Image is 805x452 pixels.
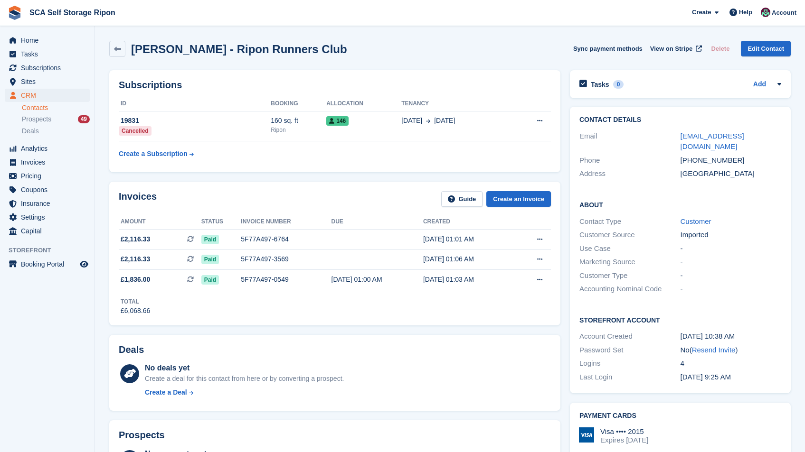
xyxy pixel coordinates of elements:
span: Coupons [21,183,78,196]
div: [DATE] 10:38 AM [681,331,782,342]
a: Add [753,79,766,90]
h2: Contact Details [579,116,781,124]
div: Account Created [579,331,681,342]
a: menu [5,89,90,102]
a: Create a Subscription [119,145,194,163]
th: Created [423,214,515,230]
span: Prospects [22,115,51,124]
div: No [681,345,782,356]
span: [DATE] [434,116,455,126]
div: Logins [579,358,681,369]
span: Booking Portal [21,258,78,271]
a: Edit Contact [741,41,791,56]
div: 160 sq. ft [271,116,326,126]
span: Storefront [9,246,95,255]
div: 5F77A497-6764 [241,234,331,244]
span: View on Stripe [650,44,692,54]
a: Preview store [78,258,90,270]
span: Paid [201,275,219,285]
a: Prospects 49 [22,114,90,124]
div: Use Case [579,243,681,254]
div: Create a Deal [145,387,187,397]
span: Home [21,34,78,47]
span: Tasks [21,47,78,61]
span: Capital [21,224,78,238]
th: Due [331,214,423,230]
button: Sync payment methods [573,41,643,56]
span: ( ) [690,346,738,354]
a: Contacts [22,103,90,112]
h2: Tasks [591,80,609,89]
div: Create a Subscription [119,149,188,159]
a: Create a Deal [145,387,344,397]
div: - [681,284,782,295]
div: Visa •••• 2015 [600,427,648,436]
a: menu [5,34,90,47]
div: [GEOGRAPHIC_DATA] [681,168,782,179]
span: Sites [21,75,78,88]
a: menu [5,197,90,210]
a: Customer [681,217,711,225]
a: menu [5,224,90,238]
th: Invoice number [241,214,331,230]
span: CRM [21,89,78,102]
span: Insurance [21,197,78,210]
span: Pricing [21,169,78,183]
th: Allocation [326,96,401,111]
div: 19831 [119,116,271,126]
div: Contact Type [579,216,681,227]
div: 4 [681,358,782,369]
span: Help [739,8,752,17]
a: menu [5,47,90,61]
div: £6,068.66 [121,306,150,316]
div: 49 [78,115,90,123]
div: Expires [DATE] [600,436,648,444]
a: Create an Invoice [486,191,551,207]
div: Email [579,131,681,152]
div: 0 [613,80,624,89]
a: Deals [22,126,90,136]
div: [DATE] 01:03 AM [423,275,515,285]
th: Booking [271,96,326,111]
span: Create [692,8,711,17]
th: Amount [119,214,201,230]
img: Visa Logo [579,427,594,443]
div: [DATE] 01:06 AM [423,254,515,264]
a: menu [5,61,90,74]
a: View on Stripe [646,41,704,56]
div: Create a deal for this contact from here or by converting a prospect. [145,374,344,384]
span: Subscriptions [21,61,78,74]
div: No deals yet [145,362,344,374]
h2: Invoices [119,191,157,207]
h2: Storefront Account [579,315,781,324]
span: Paid [201,235,219,244]
div: Phone [579,155,681,166]
div: Address [579,168,681,179]
span: Deals [22,127,39,136]
span: Paid [201,255,219,264]
a: menu [5,75,90,88]
th: ID [119,96,271,111]
img: stora-icon-8386f47178a22dfd0bd8f6a31ec36ba5ce8667c1dd55bd0f319d3a0aa187defe.svg [8,6,22,20]
span: Account [772,8,796,18]
div: Last Login [579,372,681,383]
span: £2,116.33 [121,254,150,264]
h2: [PERSON_NAME] - Ripon Runners Club [131,43,347,55]
span: £2,116.33 [121,234,150,244]
div: Cancelled [119,126,152,136]
a: SCA Self Storage Ripon [26,5,119,20]
div: [DATE] 01:00 AM [331,275,423,285]
a: Guide [441,191,483,207]
h2: Deals [119,344,144,355]
div: Accounting Nominal Code [579,284,681,295]
button: Delete [707,41,733,56]
div: Customer Source [579,230,681,240]
a: menu [5,142,90,155]
th: Status [201,214,241,230]
a: Resend Invite [692,346,736,354]
div: 5F77A497-3569 [241,254,331,264]
div: - [681,270,782,281]
span: Invoices [21,156,78,169]
time: 2025-08-10 08:25:22 UTC [681,373,731,381]
a: menu [5,183,90,196]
